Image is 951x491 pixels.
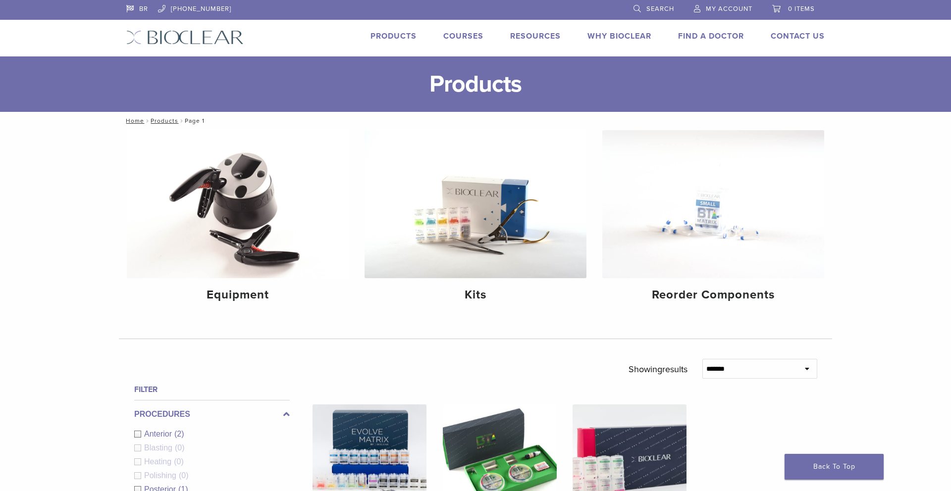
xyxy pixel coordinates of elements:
[144,118,151,123] span: /
[629,359,687,380] p: Showing results
[144,471,179,480] span: Polishing
[127,130,349,310] a: Equipment
[144,443,175,452] span: Blasting
[370,31,417,41] a: Products
[443,31,483,41] a: Courses
[785,454,884,480] a: Back To Top
[144,430,174,438] span: Anterior
[119,112,832,130] nav: Page 1
[174,430,184,438] span: (2)
[144,457,174,466] span: Heating
[510,31,561,41] a: Resources
[127,130,349,278] img: Equipment
[602,130,824,278] img: Reorder Components
[134,408,290,420] label: Procedures
[123,117,144,124] a: Home
[126,30,244,45] img: Bioclear
[175,443,185,452] span: (0)
[365,130,586,278] img: Kits
[706,5,752,13] span: My Account
[610,286,816,304] h4: Reorder Components
[134,384,290,395] h4: Filter
[178,118,185,123] span: /
[151,117,178,124] a: Products
[771,31,825,41] a: Contact Us
[372,286,579,304] h4: Kits
[365,130,586,310] a: Kits
[179,471,189,480] span: (0)
[587,31,651,41] a: Why Bioclear
[174,457,184,466] span: (0)
[135,286,341,304] h4: Equipment
[602,130,824,310] a: Reorder Components
[678,31,744,41] a: Find A Doctor
[646,5,674,13] span: Search
[788,5,815,13] span: 0 items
